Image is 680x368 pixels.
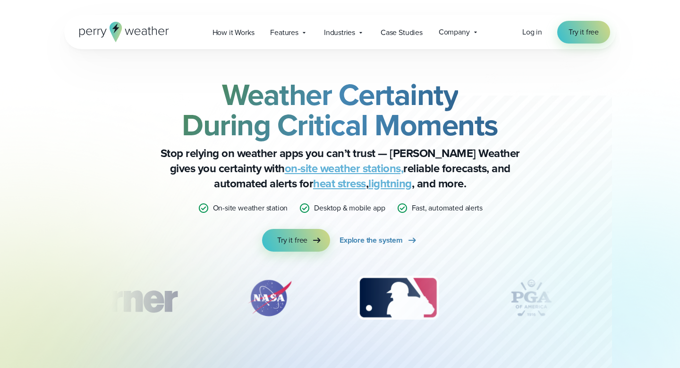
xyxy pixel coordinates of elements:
[151,146,529,191] p: Stop relying on weather apps you can’t trust — [PERSON_NAME] Weather gives you certainty with rel...
[348,274,448,322] div: 3 of 12
[182,72,498,147] strong: Weather Certainty During Critical Moments
[439,26,470,38] span: Company
[493,274,569,322] div: 4 of 12
[212,27,255,38] span: How it Works
[522,26,542,38] a: Log in
[522,26,542,37] span: Log in
[557,21,610,44] a: Try it free
[57,274,191,322] div: 1 of 12
[237,274,303,322] img: NASA.svg
[57,274,191,322] img: Turner-Construction_1.svg
[204,23,263,42] a: How it Works
[262,229,330,252] a: Try it free
[314,202,385,214] p: Desktop & mobile app
[237,274,303,322] div: 2 of 12
[270,27,298,38] span: Features
[569,26,599,38] span: Try it free
[348,274,448,322] img: MLB.svg
[368,175,412,192] a: lightning
[285,160,404,177] a: on-site weather stations,
[373,23,431,42] a: Case Studies
[340,229,418,252] a: Explore the system
[493,274,569,322] img: PGA.svg
[324,27,355,38] span: Industries
[340,235,403,246] span: Explore the system
[313,175,366,192] a: heat stress
[213,202,288,214] p: On-site weather station
[111,274,569,326] div: slideshow
[381,27,423,38] span: Case Studies
[412,202,483,214] p: Fast, automated alerts
[277,235,307,246] span: Try it free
